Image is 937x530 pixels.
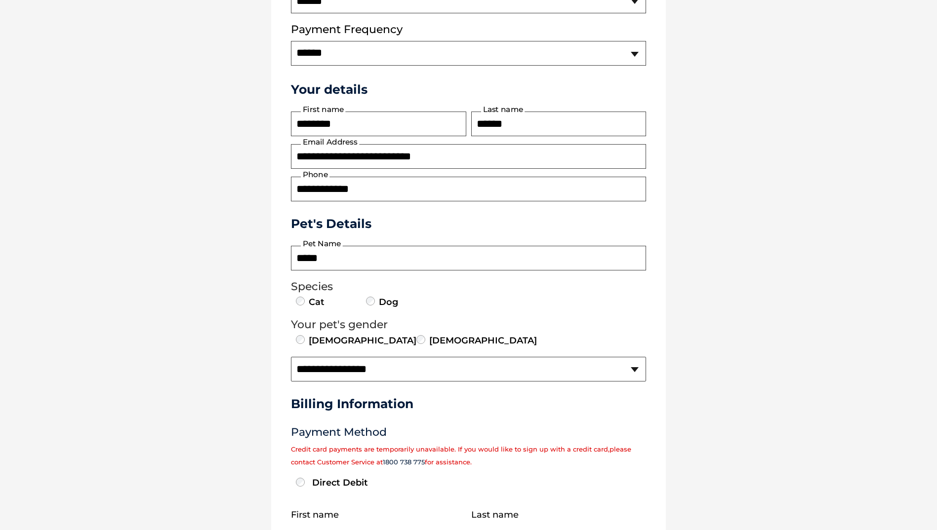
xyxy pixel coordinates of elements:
[291,23,403,36] label: Payment Frequency
[308,334,416,347] label: [DEMOGRAPHIC_DATA]
[291,318,646,331] legend: Your pet's gender
[293,477,395,488] label: Direct Debit
[481,105,525,114] label: Last name
[291,396,646,411] h3: Billing Information
[383,458,425,466] a: 1800 738 775
[291,510,339,520] label: First name
[291,280,646,293] legend: Species
[471,510,519,520] label: Last name
[296,478,305,487] input: Direct Debit
[378,296,398,308] label: Dog
[291,82,646,97] h3: Your details
[301,105,345,114] label: First name
[301,138,359,147] label: Email Address
[301,170,329,179] label: Phone
[287,216,650,231] h3: Pet's Details
[291,443,646,468] p: Credit card payments are temporarily unavailable. If you would like to sign up with a credit card...
[291,426,646,439] h3: Payment Method
[308,296,325,308] label: Cat
[428,334,537,347] label: [DEMOGRAPHIC_DATA]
